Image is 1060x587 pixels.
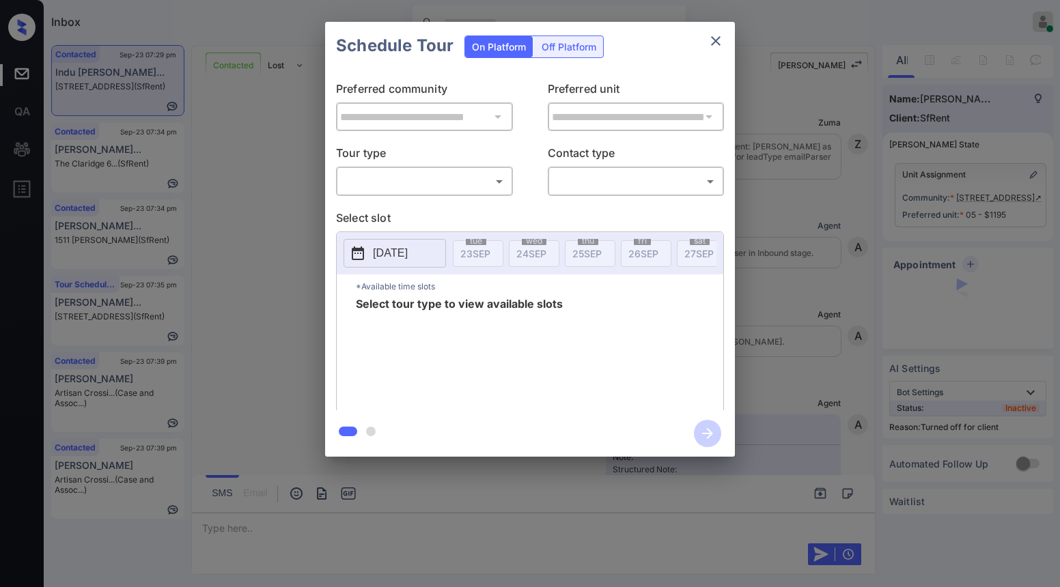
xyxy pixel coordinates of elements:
[356,274,723,298] p: *Available time slots
[356,298,563,407] span: Select tour type to view available slots
[702,27,729,55] button: close
[535,36,603,57] div: Off Platform
[336,145,513,167] p: Tour type
[548,145,725,167] p: Contact type
[336,210,724,231] p: Select slot
[548,81,725,102] p: Preferred unit
[325,22,464,70] h2: Schedule Tour
[344,239,446,268] button: [DATE]
[465,36,533,57] div: On Platform
[373,245,408,261] p: [DATE]
[336,81,513,102] p: Preferred community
